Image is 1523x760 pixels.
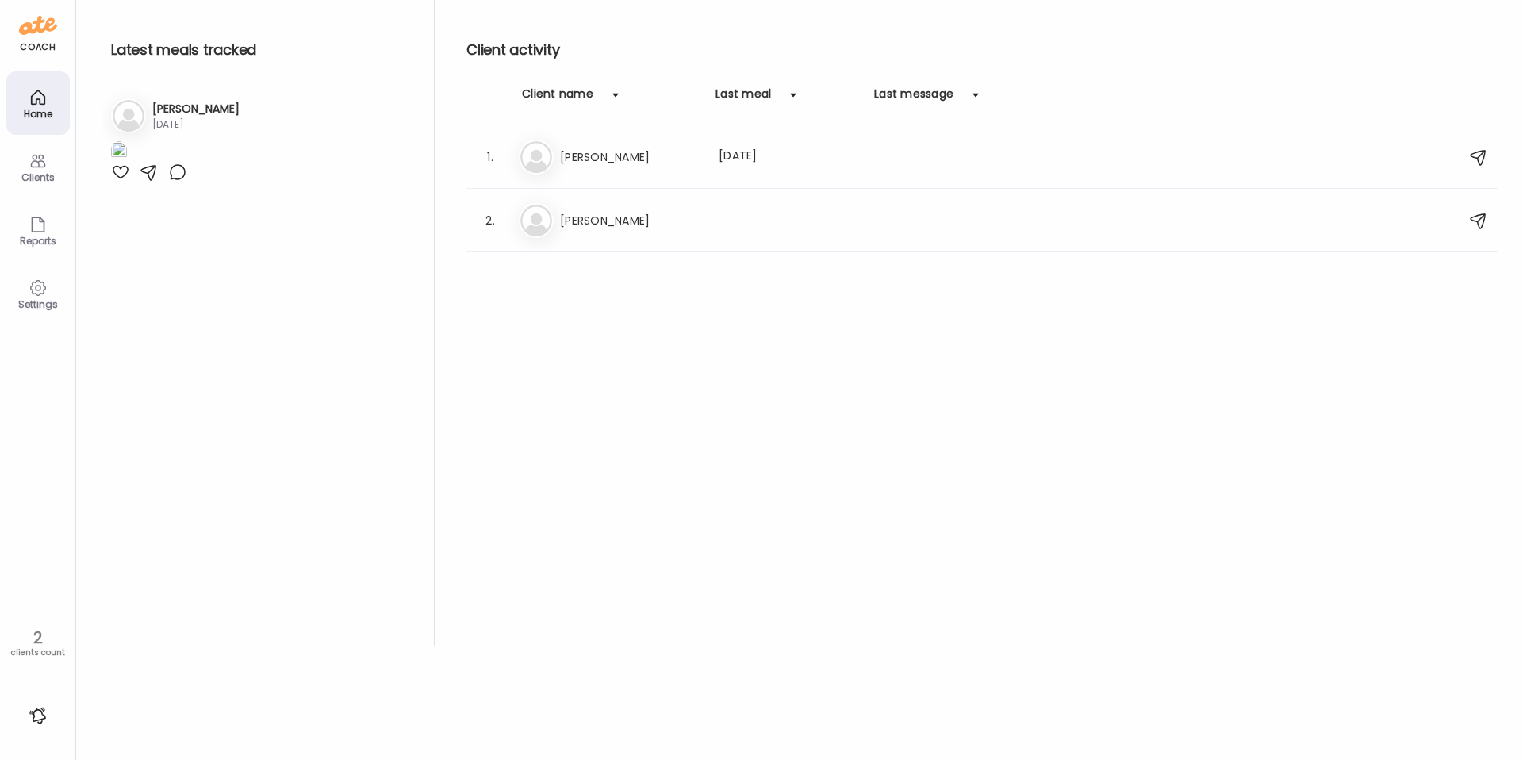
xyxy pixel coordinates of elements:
img: bg-avatar-default.svg [520,205,552,236]
h3: [PERSON_NAME] [560,148,700,167]
div: Last meal [715,86,771,111]
div: Last message [874,86,953,111]
div: 2 [6,628,70,647]
h3: [PERSON_NAME] [152,101,240,117]
h2: Client activity [466,38,1498,62]
img: images%2FSOJjlWu9NIfIKIl0B3BB3VDInnK2%2FmyTiQnOBupY70Bk4fUSa%2FpRlKLDWbatiXNHoOpHrO_1080 [111,141,127,163]
div: Client name [522,86,593,111]
div: [DATE] [152,117,240,132]
div: 1. [481,148,500,167]
img: ate [19,13,57,38]
h2: Latest meals tracked [111,38,409,62]
div: 2. [481,211,500,230]
div: Home [10,109,67,119]
div: coach [20,40,56,54]
div: Reports [10,236,67,246]
div: Clients [10,172,67,182]
img: bg-avatar-default.svg [520,141,552,173]
div: [DATE] [719,148,858,167]
div: clients count [6,647,70,658]
img: bg-avatar-default.svg [113,100,144,132]
div: Settings [10,299,67,309]
h3: [PERSON_NAME] [560,211,700,230]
